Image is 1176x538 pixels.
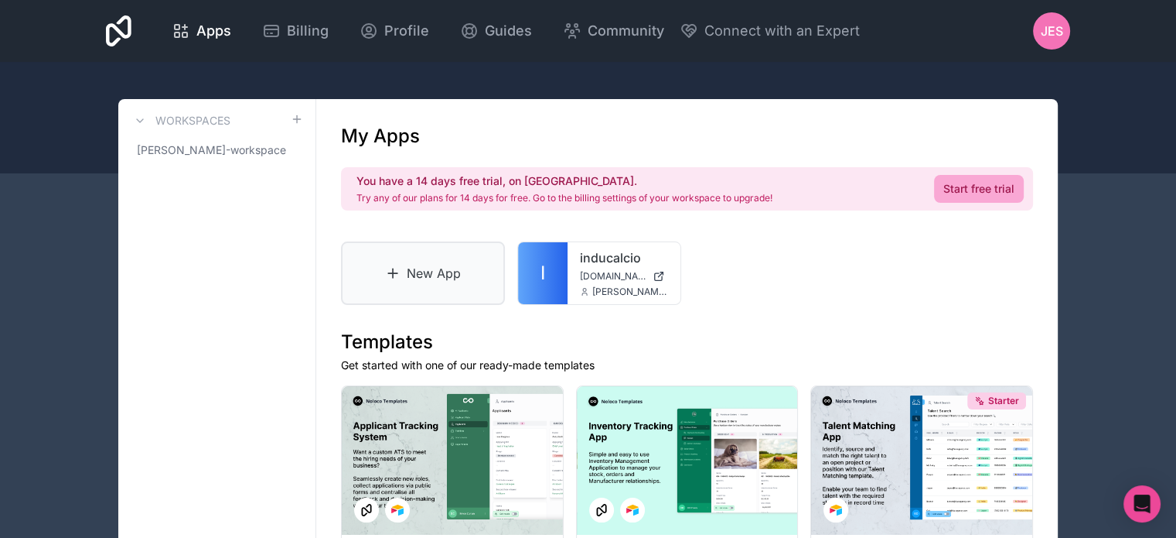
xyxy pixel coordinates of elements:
[250,14,341,48] a: Billing
[159,14,244,48] a: Apps
[384,20,429,42] span: Profile
[485,20,532,42] span: Guides
[341,358,1033,373] p: Get started with one of our ready-made templates
[341,242,505,305] a: New App
[934,175,1024,203] a: Start free trial
[137,142,286,158] span: [PERSON_NAME]-workspace
[540,261,545,286] span: I
[341,330,1033,355] h1: Templates
[626,504,639,516] img: Airtable Logo
[704,20,860,42] span: Connect with an Expert
[592,286,668,298] span: [PERSON_NAME][EMAIL_ADDRESS][DOMAIN_NAME]
[518,242,568,304] a: I
[341,124,420,149] h1: My Apps
[580,248,668,267] a: inducalcio
[680,20,860,42] button: Connect with an Expert
[830,504,842,516] img: Airtable Logo
[131,136,303,164] a: [PERSON_NAME]-workspace
[155,113,230,129] h3: Workspaces
[1041,22,1063,40] span: JES
[196,20,231,42] span: Apps
[988,395,1019,407] span: Starter
[347,14,441,48] a: Profile
[551,14,677,48] a: Community
[588,20,664,42] span: Community
[580,270,646,283] span: [DOMAIN_NAME]
[356,192,772,204] p: Try any of our plans for 14 days for free. Go to the billing settings of your workspace to upgrade!
[287,20,329,42] span: Billing
[356,173,772,189] h2: You have a 14 days free trial, on [GEOGRAPHIC_DATA].
[580,270,668,283] a: [DOMAIN_NAME]
[131,111,230,130] a: Workspaces
[391,504,404,516] img: Airtable Logo
[1123,485,1161,523] div: Open Intercom Messenger
[448,14,544,48] a: Guides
